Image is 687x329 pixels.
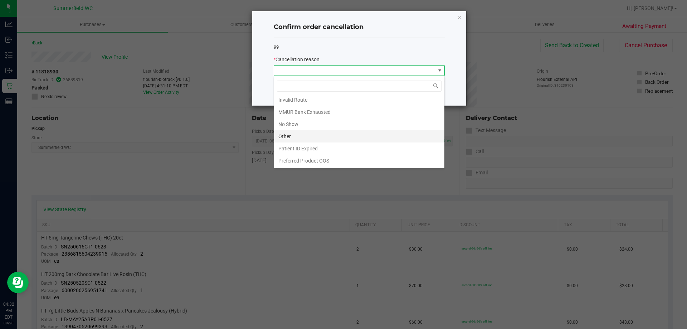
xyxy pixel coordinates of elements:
li: MMUR Bank Exhausted [274,106,444,118]
li: Preferred Product OOS [274,155,444,167]
li: Other [274,130,444,142]
span: Cancellation reason [276,57,320,62]
button: Close [457,13,462,21]
span: 99 [274,44,279,50]
li: Patient ID Expired [274,142,444,155]
iframe: Resource center [7,272,29,293]
li: No Show [274,118,444,130]
li: Invalid Route [274,94,444,106]
h4: Confirm order cancellation [274,23,445,32]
